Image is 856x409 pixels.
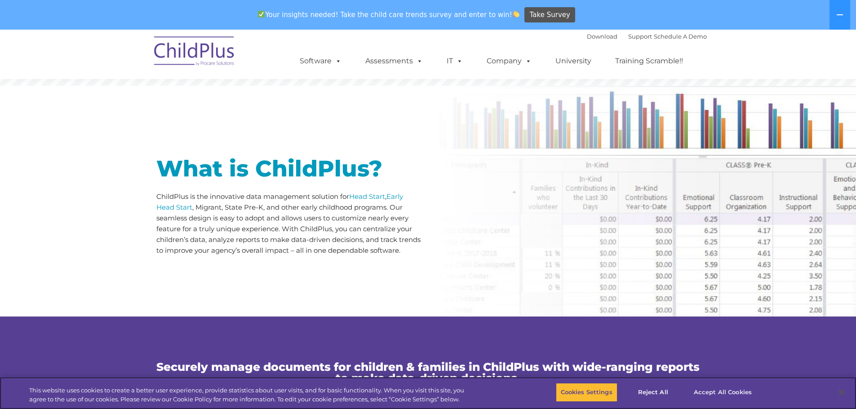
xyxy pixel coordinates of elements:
p: ChildPlus is the innovative data management solution for , , Migrant, State Pre-K, and other earl... [156,191,421,256]
a: IT [438,52,472,70]
button: Close [832,383,852,402]
button: Reject All [625,383,681,402]
a: Support [628,33,652,40]
h1: What is ChildPlus? [156,158,421,180]
a: Company [478,52,541,70]
img: 👏 [513,11,519,18]
a: Schedule A Demo [654,33,707,40]
a: Head Start [349,192,385,201]
a: Assessments [356,52,432,70]
a: Take Survey [524,7,575,23]
span: Securely manage documents for children & families in ChildPlus with wide-ranging reports to make ... [156,360,700,385]
img: ✅ [258,11,265,18]
button: Cookies Settings [556,383,617,402]
font: | [587,33,707,40]
a: Download [587,33,617,40]
button: Accept All Cookies [689,383,757,402]
a: Training Scramble!! [606,52,692,70]
a: Software [291,52,350,70]
div: This website uses cookies to create a better user experience, provide statistics about user visit... [29,386,471,404]
img: ChildPlus by Procare Solutions [150,30,240,75]
a: University [546,52,600,70]
span: Take Survey [530,7,570,23]
a: Early Head Start [156,192,403,211]
span: Your insights needed! Take the child care trends survey and enter to win! [254,6,523,23]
